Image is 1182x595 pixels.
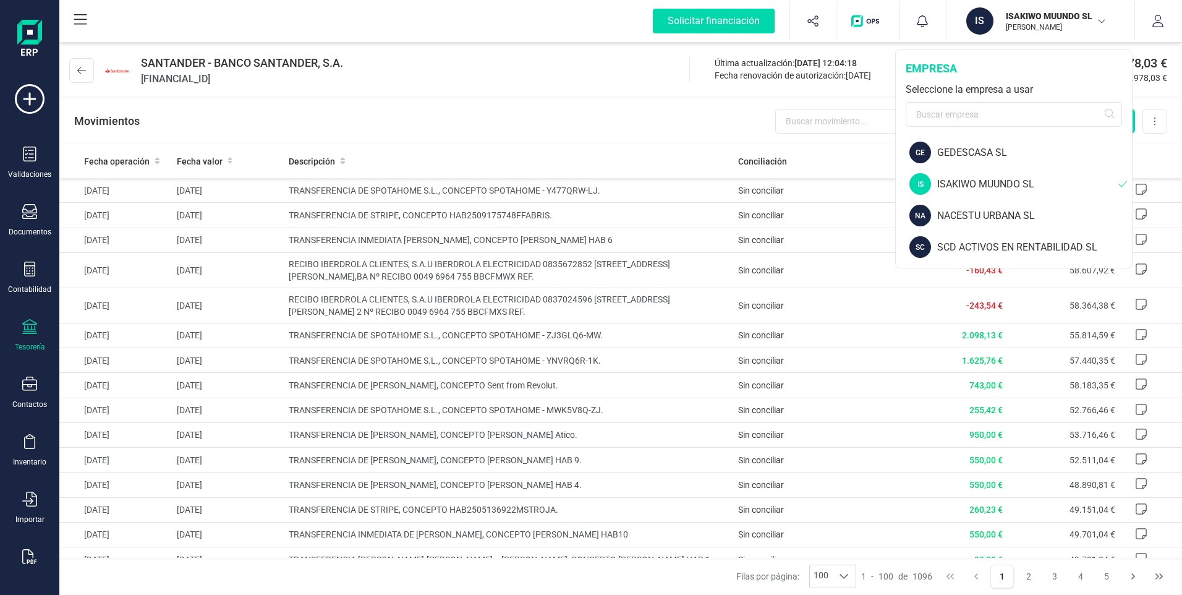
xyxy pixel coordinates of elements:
[172,373,284,398] td: [DATE]
[906,82,1122,97] div: Seleccione la empresa a usar
[1008,252,1120,288] td: 58.607,92 €
[59,288,172,323] td: [DATE]
[878,570,893,583] span: 100
[8,285,51,294] div: Contabilidad
[1008,323,1120,348] td: 55.814,59 €
[969,480,1003,490] span: 550,00 €
[738,210,784,220] span: Sin conciliar
[289,479,728,491] span: TRANSFERENCIA DE [PERSON_NAME], CONCEPTO [PERSON_NAME] HAB 4.
[738,380,784,390] span: Sin conciliar
[1121,72,1167,84] span: 58.978,03 €
[177,155,223,168] span: Fecha valor
[59,373,172,398] td: [DATE]
[738,480,784,490] span: Sin conciliar
[937,177,1118,192] div: ISAKIWO MUUNDO SL
[289,209,728,221] span: TRANSFERENCIA DE STRIPE, CONCEPTO HAB2509175748FFABRIS.
[172,522,284,547] td: [DATE]
[937,240,1132,255] div: SCD ACTIVOS EN RENTABILIDAD SL
[906,102,1122,127] input: Buscar empresa
[172,398,284,422] td: [DATE]
[909,236,931,258] div: SC
[74,113,140,130] p: Movimientos
[851,15,884,27] img: Logo de OPS
[738,505,784,515] span: Sin conciliar
[1008,398,1120,422] td: 52.766,46 €
[738,235,784,245] span: Sin conciliar
[974,555,1003,565] span: 90,00 €
[1008,497,1120,522] td: 49.151,04 €
[59,473,172,497] td: [DATE]
[289,155,335,168] span: Descripción
[59,497,172,522] td: [DATE]
[912,570,932,583] span: 1096
[141,54,343,72] span: SANTANDER - BANCO SANTANDER, S.A.
[172,497,284,522] td: [DATE]
[289,184,728,197] span: TRANSFERENCIA DE SPOTAHOME S.L., CONCEPTO SPOTAHOME - Y477QRW-LJ.
[9,227,51,237] div: Documentos
[738,405,784,415] span: Sin conciliar
[969,455,1003,465] span: 550,00 €
[738,265,784,275] span: Sin conciliar
[961,1,1120,41] button: ISISAKIWO MUUNDO SL[PERSON_NAME]
[969,380,1003,390] span: 743,00 €
[969,505,1003,515] span: 260,23 €
[1103,54,1167,72] span: 58.978,03 €
[59,203,172,228] td: [DATE]
[13,457,46,467] div: Inventario
[289,404,728,416] span: TRANSFERENCIA DE SPOTAHOME S.L., CONCEPTO SPOTAHOME - MWK5V8Q-ZJ.
[1069,565,1092,588] button: Page 4
[969,430,1003,440] span: 950,00 €
[172,422,284,447] td: [DATE]
[59,422,172,447] td: [DATE]
[1008,348,1120,373] td: 57.440,35 €
[15,515,45,524] div: Importar
[738,455,784,465] span: Sin conciliar
[715,69,871,82] div: Fecha renovación de autorización:
[1008,373,1120,398] td: 58.183,35 €
[638,1,789,41] button: Solicitar financiación
[715,57,871,69] div: Última actualización:
[289,329,728,341] span: TRANSFERENCIA DE SPOTAHOME S.L., CONCEPTO SPOTAHOME - ZJ3GLQ6-MW.
[1095,565,1118,588] button: Page 5
[59,323,172,348] td: [DATE]
[898,570,908,583] span: de
[172,473,284,497] td: [DATE]
[736,565,856,588] div: Filas por página:
[738,555,784,565] span: Sin conciliar
[8,169,51,179] div: Validaciones
[962,330,1003,340] span: 2.098,13 €
[289,554,728,566] span: TRANSFERENCIA [PERSON_NAME]-[PERSON_NAME] + [PERSON_NAME], CONCEPTO [PERSON_NAME] HAB 1.
[861,570,932,583] div: -
[84,155,150,168] span: Fecha operación
[289,454,728,466] span: TRANSFERENCIA DE [PERSON_NAME], CONCEPTO [PERSON_NAME] HAB 9.
[59,252,172,288] td: [DATE]
[15,342,45,352] div: Tesorería
[12,400,47,409] div: Contactos
[990,565,1014,588] button: Page 1
[738,430,784,440] span: Sin conciliar
[738,155,787,168] span: Conciliación
[909,142,931,163] div: GE
[172,288,284,323] td: [DATE]
[289,528,728,541] span: TRANSFERENCIA INMEDIATA DE [PERSON_NAME], CONCEPTO [PERSON_NAME] HAB10
[738,356,784,366] span: Sin conciliar
[738,529,784,539] span: Sin conciliar
[1008,422,1120,447] td: 53.716,46 €
[59,228,172,252] td: [DATE]
[172,252,284,288] td: [DATE]
[937,208,1132,223] div: NACESTU URBANA SL
[1006,10,1105,22] p: ISAKIWO MUUNDO SL
[861,570,866,583] span: 1
[1008,547,1120,572] td: 49.791,04 €
[289,234,728,246] span: TRANSFERENCIA INMEDIATA [PERSON_NAME], CONCEPTO [PERSON_NAME] HAB 6
[172,323,284,348] td: [DATE]
[289,354,728,367] span: TRANSFERENCIA DE SPOTAHOME S.L., CONCEPTO SPOTAHOME - YNVRQ6R-1K.
[172,348,284,373] td: [DATE]
[172,448,284,473] td: [DATE]
[653,9,775,33] div: Solicitar financiación
[59,398,172,422] td: [DATE]
[844,1,891,41] button: Logo de OPS
[738,330,784,340] span: Sin conciliar
[289,379,728,392] span: TRANSFERENCIA DE [PERSON_NAME], CONCEPTO Sent from Revolut.
[172,228,284,252] td: [DATE]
